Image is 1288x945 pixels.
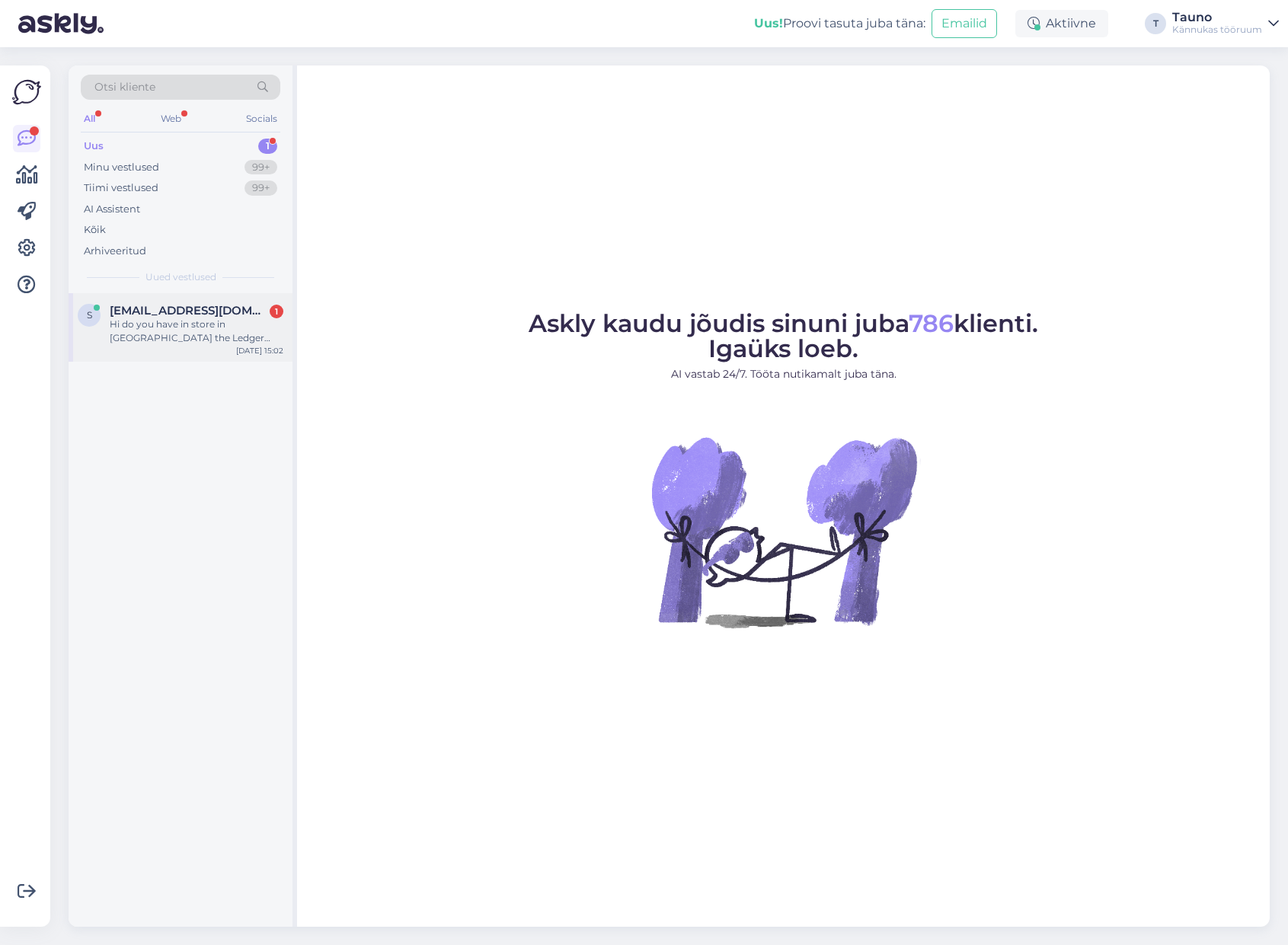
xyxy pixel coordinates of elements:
div: AI Assistent [84,202,140,217]
div: Tauno [1172,11,1262,24]
div: 1 [258,139,277,154]
div: Proovi tasuta juba täna: [754,14,925,33]
div: Kännukas tööruum [1172,24,1262,36]
div: 1 [270,305,283,318]
img: No Chat active [647,394,921,669]
span: saryas3@gmail.com [110,304,268,318]
span: 786 [909,308,954,338]
span: Askly kaudu jõudis sinuni juba klienti. Igaüks loeb. [529,308,1038,363]
div: Web [158,109,184,129]
div: 99+ [244,160,277,175]
div: Kõik [84,222,106,238]
button: Emailid [932,9,997,38]
a: TaunoKännukas tööruum [1172,11,1279,36]
div: T [1145,13,1166,34]
div: Minu vestlused [84,160,159,175]
div: Aktiivne [1015,10,1108,37]
p: AI vastab 24/7. Tööta nutikamalt juba täna. [529,366,1038,382]
div: Hi do you have in store in [GEOGRAPHIC_DATA] the Ledger Stax in stock? If I come and buy it [DATE] [110,318,283,345]
div: Tiimi vestlused [84,180,158,196]
div: [DATE] 15:02 [236,345,283,356]
b: Uus! [754,16,783,30]
div: All [81,109,98,129]
img: Askly Logo [12,78,41,107]
div: Uus [84,139,104,154]
div: Socials [243,109,280,129]
div: Arhiveeritud [84,244,146,259]
span: Uued vestlused [145,270,216,284]
span: Otsi kliente [94,79,155,95]
div: 99+ [244,180,277,196]
span: s [87,309,92,321]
